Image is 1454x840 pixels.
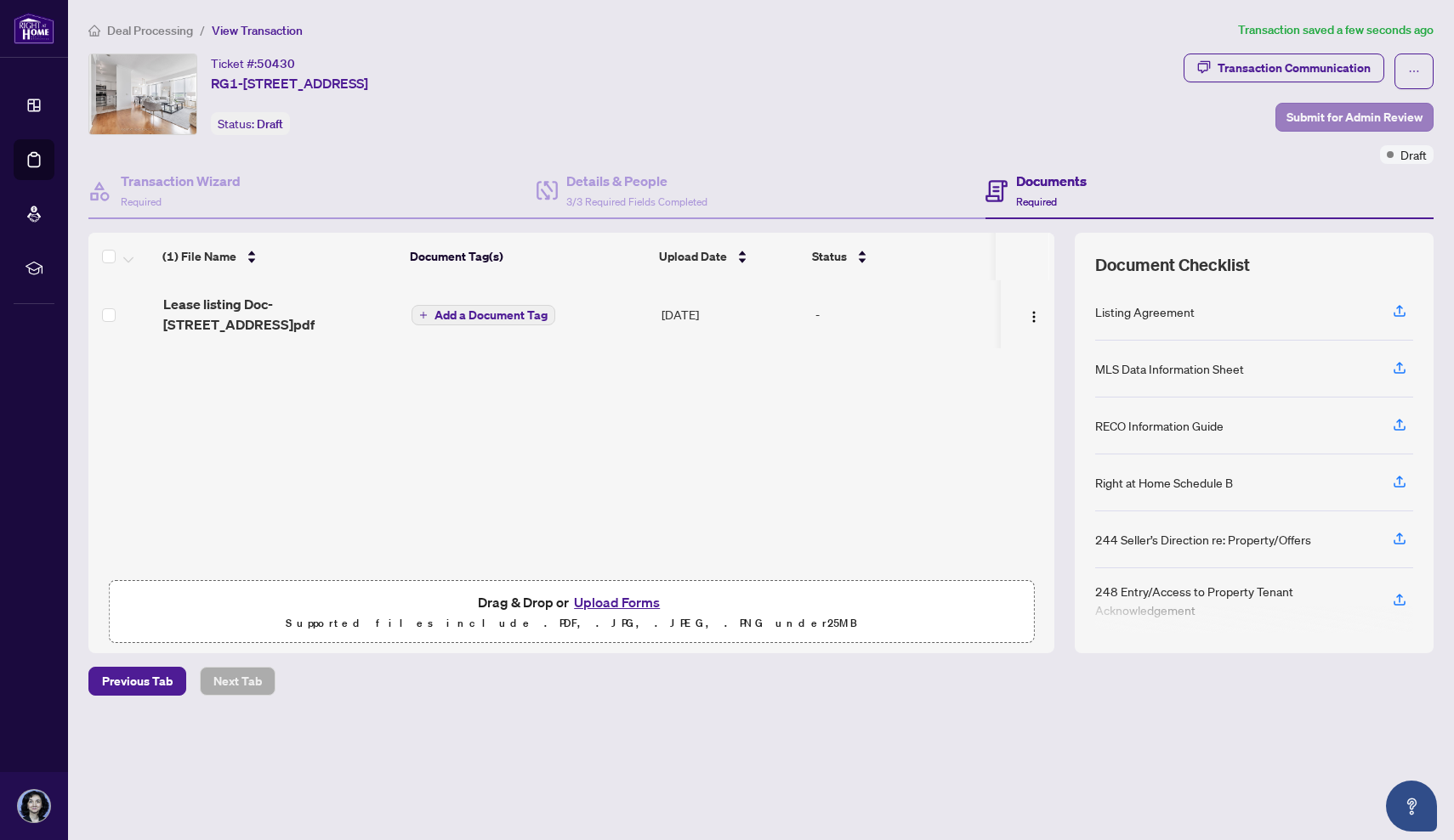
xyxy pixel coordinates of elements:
span: 50430 [257,56,295,71]
button: Next Tab [200,667,275,696]
button: Add a Document Tag [412,305,555,325]
li: / [200,20,205,40]
button: Add a Document Tag [412,304,555,326]
th: Status [805,233,997,280]
div: Status: [211,112,290,135]
div: Right at Home Schedule B [1095,473,1233,492]
button: Previous Tab [88,667,186,696]
span: RG1-[STREET_ADDRESS] [211,73,368,93]
span: View Transaction [212,23,303,38]
th: (1) File Name [156,233,403,280]
button: Transaction Communication [1184,54,1384,82]
button: Submit for Admin Review [1275,103,1434,132]
div: 244 Seller’s Direction re: Property/Offers [1095,530,1311,549]
div: Transaction Communication [1218,54,1371,82]
span: home [88,25,100,37]
img: Profile Icon [18,790,50,822]
div: MLS Data Information Sheet [1095,359,1244,378]
div: - [815,305,994,324]
span: Document Checklist [1095,253,1250,277]
span: Drag & Drop or [478,591,665,613]
span: Draft [257,116,283,132]
button: Upload Forms [569,591,665,613]
p: Supported files include .PDF, .JPG, .JPEG, .PNG under 25 MB [120,613,1023,634]
span: 3/3 Required Fields Completed [566,195,707,208]
div: RECO Information Guide [1095,416,1224,435]
span: Upload Date [659,247,727,266]
h4: Transaction Wizard [121,171,241,191]
span: (1) File Name [162,247,236,266]
span: Draft [1400,145,1427,164]
h4: Details & People [566,171,707,191]
span: Submit for Admin Review [1286,104,1423,131]
span: Required [1016,195,1057,208]
img: IMG-C12364241_1.jpg [89,54,196,134]
div: Ticket #: [211,54,295,73]
h4: Documents [1016,171,1087,191]
td: [DATE] [655,280,809,348]
span: Required [121,195,162,208]
span: Drag & Drop orUpload FormsSupported files include .PDF, .JPG, .JPEG, .PNG under25MB [110,581,1033,644]
div: Listing Agreement [1095,302,1195,321]
span: Previous Tab [102,668,173,695]
th: Document Tag(s) [403,233,652,280]
span: Add a Document Tag [434,309,548,321]
div: 248 Entry/Access to Property Tenant Acknowledgement [1095,582,1372,619]
span: ellipsis [1408,65,1420,77]
article: Transaction saved a few seconds ago [1238,20,1434,40]
button: Open asap [1386,781,1437,832]
span: plus [419,311,428,319]
button: Logo [1020,301,1048,328]
span: Deal Processing [107,23,193,38]
th: Upload Date [652,233,805,280]
span: Lease listing Doc-[STREET_ADDRESS]pdf [163,294,398,335]
img: Logo [1027,310,1041,324]
img: logo [14,13,54,44]
span: Status [812,247,847,266]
